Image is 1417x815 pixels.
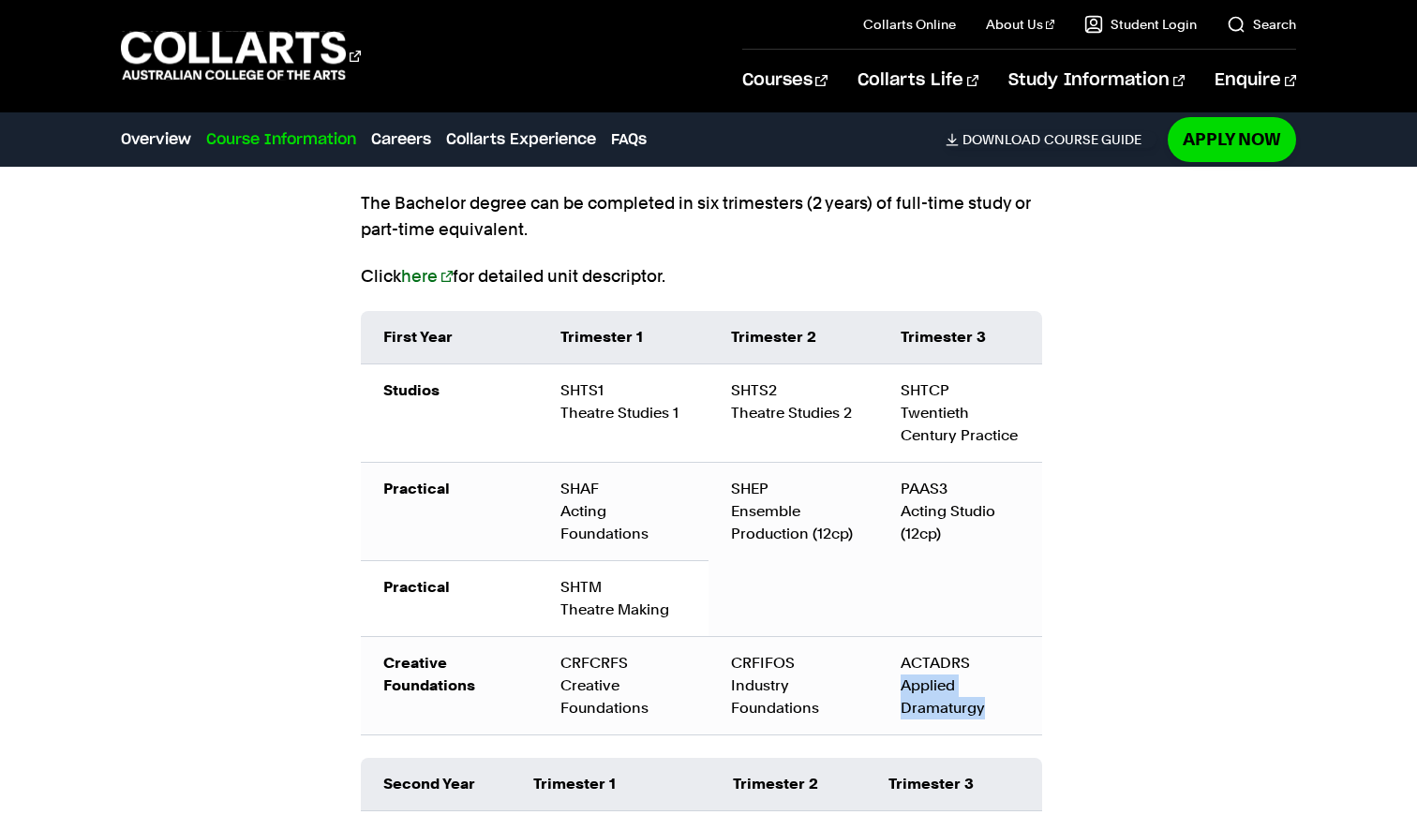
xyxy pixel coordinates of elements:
[1084,15,1197,34] a: Student Login
[383,654,475,694] strong: Creative Foundations
[901,478,1020,545] div: PAAS3 Acting Studio (12cp)
[1227,15,1296,34] a: Search
[560,576,686,621] div: SHTM Theatre Making
[986,15,1055,34] a: About Us
[206,128,356,151] a: Course Information
[866,758,1042,811] td: Trimester 3
[383,480,450,497] strong: Practical
[611,128,647,151] a: FAQs
[560,652,686,719] div: CRFCRFS Creative Foundations
[858,50,978,111] a: Collarts Life
[361,311,538,364] td: First Year
[1008,50,1185,111] a: Study Information
[946,131,1156,148] a: DownloadCourse Guide
[708,311,879,364] td: Trimester 2
[962,131,1040,148] span: Download
[731,478,857,545] div: SHEP Ensemble Production (12cp)
[446,128,596,151] a: Collarts Experience
[878,311,1042,364] td: Trimester 3
[361,190,1056,243] p: The Bachelor degree can be completed in six trimesters (2 years) of full-time study or part-time ...
[361,263,1056,289] p: Click for detailed unit descriptor.
[511,758,710,811] td: Trimester 1
[121,29,361,82] div: Go to homepage
[383,578,450,596] strong: Practical
[731,652,857,719] div: CRFIFOS Industry Foundations
[383,381,440,399] strong: Studios
[742,50,828,111] a: Courses
[361,758,511,811] td: Second Year
[708,363,879,462] td: SHTS2 Theatre Studies 2
[1215,50,1296,111] a: Enquire
[901,652,1020,719] div: ACTADRS Applied Dramaturgy
[878,363,1042,462] td: SHTCP Twentieth Century Practice
[1168,117,1296,161] a: Apply Now
[538,363,708,462] td: SHTS1 Theatre Studies 1
[710,758,866,811] td: Trimester 2
[121,128,191,151] a: Overview
[560,478,686,545] div: SHAF Acting Foundations
[863,15,956,34] a: Collarts Online
[371,128,431,151] a: Careers
[538,311,708,364] td: Trimester 1
[401,266,453,286] a: here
